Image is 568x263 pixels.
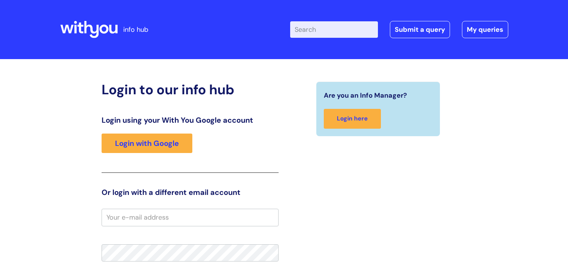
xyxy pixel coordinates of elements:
[390,21,450,38] a: Submit a query
[290,21,378,38] input: Search
[123,24,148,36] p: info hub
[462,21,508,38] a: My queries
[324,109,381,129] a: Login here
[102,209,279,226] input: Your e-mail address
[102,188,279,197] h3: Or login with a different email account
[102,82,279,98] h2: Login to our info hub
[102,116,279,125] h3: Login using your With You Google account
[102,134,192,153] a: Login with Google
[324,89,407,101] span: Are you an Info Manager?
